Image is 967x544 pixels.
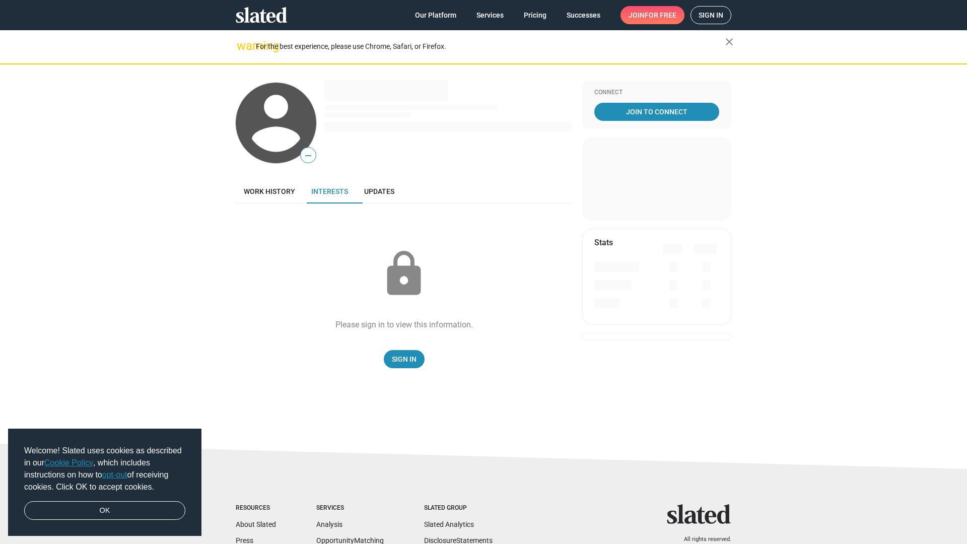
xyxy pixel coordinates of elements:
span: Our Platform [415,6,456,24]
a: Work history [236,179,303,203]
mat-card-title: Stats [594,237,613,248]
span: Work history [244,187,295,195]
div: Resources [236,504,276,512]
a: Joinfor free [620,6,684,24]
div: cookieconsent [8,429,201,536]
div: Slated Group [424,504,493,512]
mat-icon: warning [237,40,249,52]
a: opt-out [102,470,127,479]
a: About Slated [236,520,276,528]
span: Join [629,6,676,24]
a: Interests [303,179,356,203]
span: Sign In [392,350,417,368]
a: Successes [559,6,608,24]
a: Updates [356,179,402,203]
span: — [301,149,316,162]
a: Sign In [384,350,425,368]
a: Sign in [690,6,731,24]
div: Please sign in to view this information. [335,319,473,330]
div: Services [316,504,384,512]
a: Pricing [516,6,555,24]
a: Our Platform [407,6,464,24]
mat-icon: close [723,36,735,48]
a: Join To Connect [594,103,719,121]
span: Updates [364,187,394,195]
div: For the best experience, please use Chrome, Safari, or Firefox. [256,40,725,53]
span: Welcome! Slated uses cookies as described in our , which includes instructions on how to of recei... [24,445,185,493]
a: Services [468,6,512,24]
span: Successes [567,6,600,24]
div: Connect [594,89,719,97]
a: Slated Analytics [424,520,474,528]
span: Join To Connect [596,103,717,121]
a: Analysis [316,520,342,528]
mat-icon: lock [379,249,429,299]
span: Services [476,6,504,24]
a: dismiss cookie message [24,501,185,520]
a: Cookie Policy [44,458,93,467]
span: for free [645,6,676,24]
span: Interests [311,187,348,195]
span: Sign in [699,7,723,24]
span: Pricing [524,6,546,24]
